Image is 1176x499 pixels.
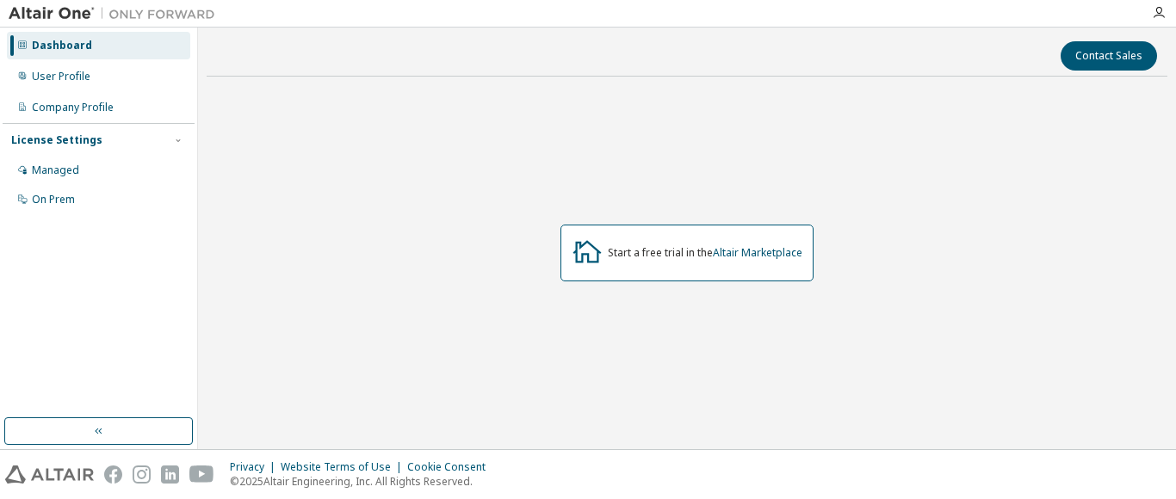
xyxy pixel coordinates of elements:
img: youtube.svg [189,465,214,484]
div: User Profile [32,70,90,83]
button: Contact Sales [1061,41,1157,71]
img: linkedin.svg [161,465,179,484]
div: On Prem [32,193,75,206]
div: Start a free trial in the [608,246,802,260]
img: instagram.svg [133,465,151,484]
div: Company Profile [32,101,114,114]
div: Privacy [230,460,281,474]
div: License Settings [11,133,102,147]
a: Altair Marketplace [713,245,802,260]
div: Cookie Consent [407,460,496,474]
div: Dashboard [32,39,92,52]
p: © 2025 Altair Engineering, Inc. All Rights Reserved. [230,474,496,489]
img: altair_logo.svg [5,465,94,484]
img: Altair One [9,5,224,22]
img: facebook.svg [104,465,122,484]
div: Website Terms of Use [281,460,407,474]
div: Managed [32,163,79,177]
